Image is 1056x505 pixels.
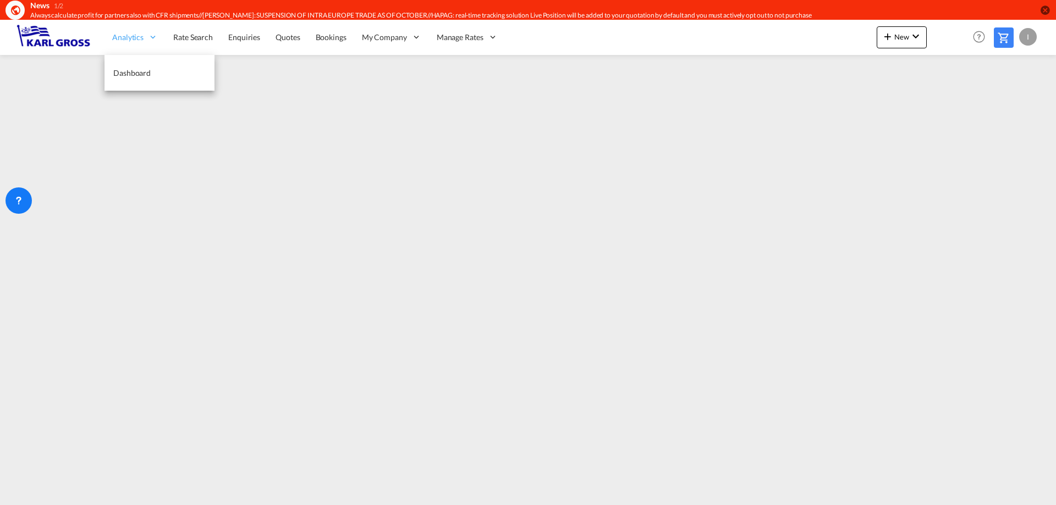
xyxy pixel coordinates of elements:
div: I [1019,28,1037,46]
span: Analytics [112,32,144,43]
span: Dashboard [113,68,151,77]
a: Dashboard [105,55,215,91]
span: Quotes [276,32,300,42]
a: Enquiries [221,19,268,55]
md-icon: icon-plus 400-fg [881,30,894,43]
span: Rate Search [173,32,213,42]
a: Rate Search [166,19,221,55]
span: Manage Rates [437,32,483,43]
span: My Company [362,32,407,43]
div: Manage Rates [429,19,505,55]
a: Bookings [308,19,354,55]
button: icon-plus 400-fgNewicon-chevron-down [877,26,927,48]
img: 3269c73066d711f095e541db4db89301.png [16,25,91,49]
span: Bookings [316,32,346,42]
div: Analytics [105,19,166,55]
span: Enquiries [228,32,260,42]
md-icon: icon-earth [10,4,21,15]
div: My Company [354,19,429,55]
a: Quotes [268,19,307,55]
span: Help [970,27,988,46]
div: Help [970,27,994,47]
md-icon: icon-chevron-down [909,30,922,43]
div: 1/2 [54,2,64,11]
button: icon-close-circle [1039,4,1050,15]
span: New [881,32,922,41]
div: Always calculate profit for partners also with CFR shipments//YANG MING: SUSPENSION OF INTRA EURO... [30,11,894,20]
